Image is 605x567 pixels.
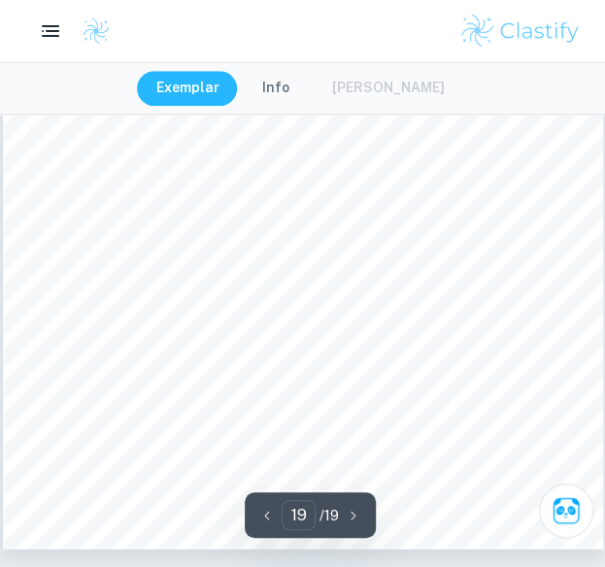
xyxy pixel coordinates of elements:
img: Clastify logo [82,17,111,46]
button: Info [243,71,309,106]
button: Ask Clai [539,484,593,538]
p: / 19 [319,505,339,526]
button: Exemplar [137,71,239,106]
img: Clastify logo [458,12,582,50]
a: Clastify logo [70,17,111,46]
